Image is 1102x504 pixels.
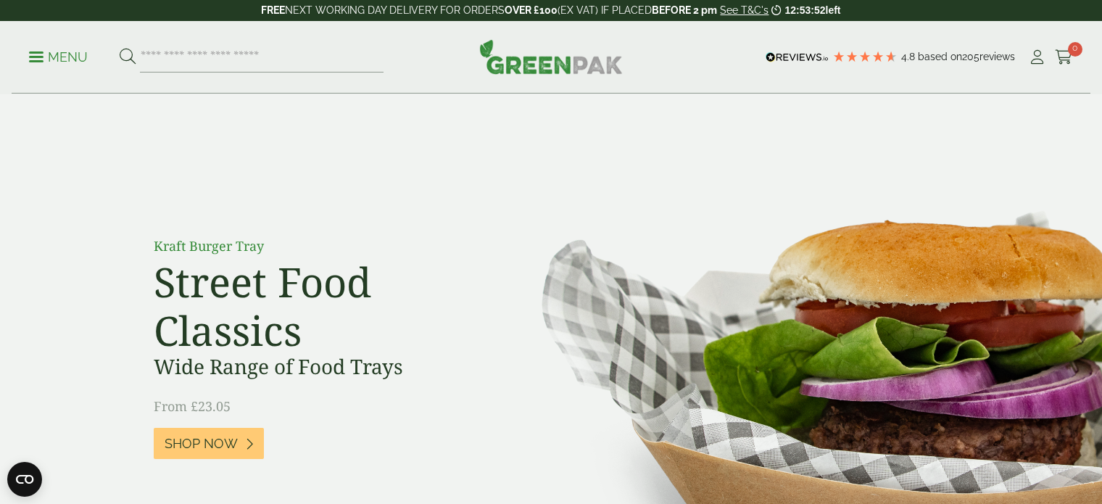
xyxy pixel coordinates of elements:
h3: Wide Range of Food Trays [154,355,480,379]
i: Cart [1055,50,1073,65]
span: left [826,4,841,16]
span: Based on [918,51,962,62]
i: My Account [1028,50,1046,65]
a: See T&C's [720,4,768,16]
img: REVIEWS.io [766,52,829,62]
img: GreenPak Supplies [479,39,623,74]
strong: FREE [261,4,285,16]
strong: BEFORE 2 pm [652,4,717,16]
span: Shop Now [165,436,238,452]
span: 4.8 [901,51,918,62]
span: 205 [962,51,979,62]
a: Shop Now [154,428,264,459]
button: Open CMP widget [7,462,42,497]
a: 0 [1055,46,1073,68]
span: 0 [1068,42,1082,57]
a: Menu [29,49,88,63]
div: 4.79 Stars [832,50,898,63]
h2: Street Food Classics [154,257,480,355]
p: Kraft Burger Tray [154,236,480,256]
span: 12:53:52 [784,4,825,16]
p: Menu [29,49,88,66]
span: From £23.05 [154,397,231,415]
strong: OVER £100 [505,4,558,16]
span: reviews [979,51,1015,62]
